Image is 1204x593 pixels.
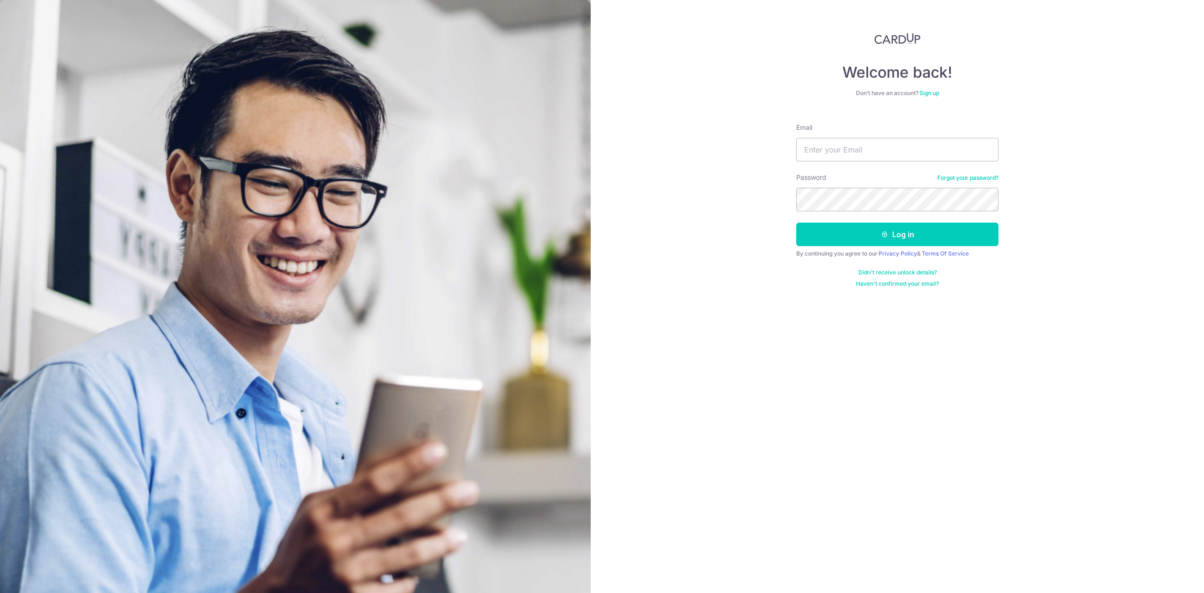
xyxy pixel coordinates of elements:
[858,269,937,276] a: Didn't receive unlock details?
[796,123,812,132] label: Email
[922,250,969,257] a: Terms Of Service
[796,138,998,161] input: Enter your Email
[796,89,998,97] div: Don’t have an account?
[937,174,998,182] a: Forgot your password?
[796,63,998,82] h4: Welcome back!
[796,250,998,257] div: By continuing you agree to our &
[879,250,917,257] a: Privacy Policy
[874,33,920,44] img: CardUp Logo
[796,173,826,182] label: Password
[856,280,939,288] a: Haven't confirmed your email?
[919,89,939,96] a: Sign up
[796,223,998,246] button: Log in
